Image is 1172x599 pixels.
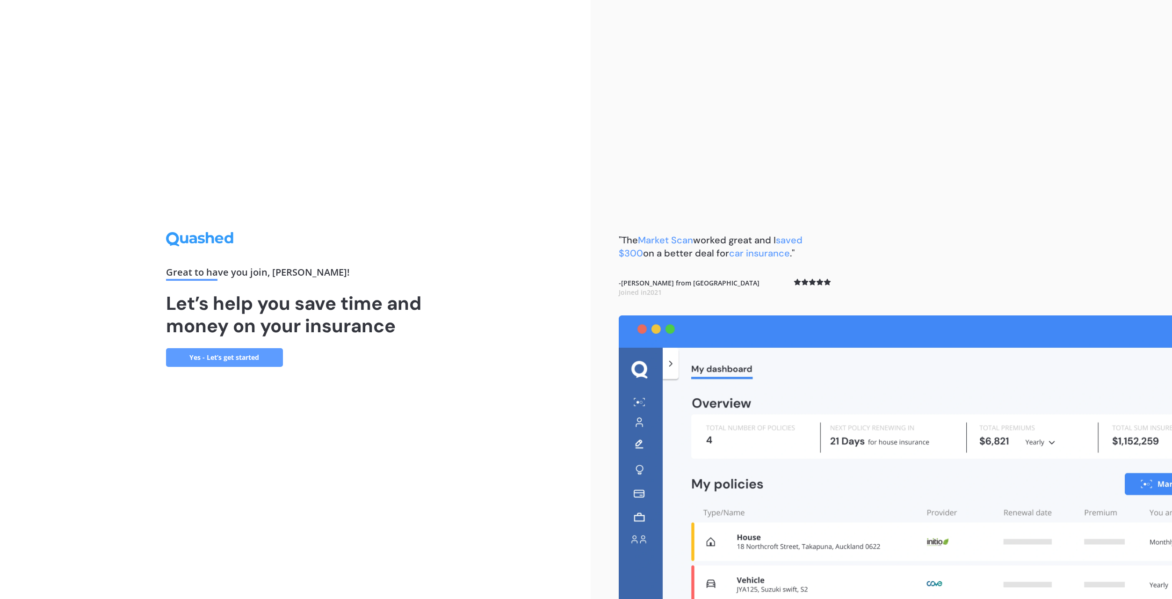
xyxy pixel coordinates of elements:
img: dashboard.webp [619,315,1172,599]
a: Yes - Let’s get started [166,348,283,367]
span: Joined in 2021 [619,288,662,297]
div: Great to have you join , [PERSON_NAME] ! [166,268,425,281]
span: saved $300 [619,234,803,259]
b: "The worked great and I on a better deal for ." [619,234,803,259]
span: car insurance [729,247,790,259]
span: Market Scan [638,234,693,246]
h1: Let’s help you save time and money on your insurance [166,292,425,337]
b: - [PERSON_NAME] from [GEOGRAPHIC_DATA] [619,278,760,297]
